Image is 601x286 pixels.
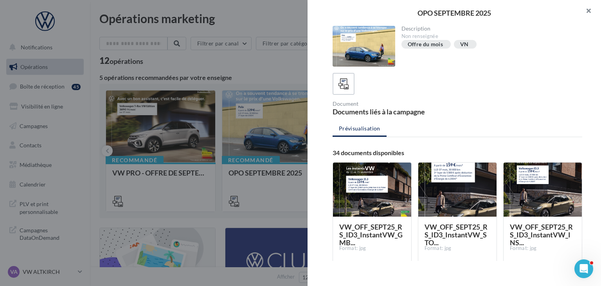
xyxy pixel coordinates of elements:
[333,108,454,115] div: Documents liés à la campagne
[425,245,490,252] div: Format: jpg
[333,101,454,107] div: Document
[425,223,488,247] span: VW_OFF_SEPT25_RS_ID3_InstantVW_STO...
[339,245,405,252] div: Format: jpg
[408,42,443,47] div: Offre du mois
[574,259,593,278] iframe: Intercom live chat
[510,223,573,247] span: VW_OFF_SEPT25_RS_ID3_InstantVW_INS...
[333,150,582,156] div: 34 documents disponibles
[510,245,576,252] div: Format: jpg
[460,42,469,47] div: VN
[401,33,576,40] div: Non renseignée
[401,26,576,31] div: Description
[339,223,403,247] span: VW_OFF_SEPT25_RS_ID3_InstantVW_GMB...
[320,9,588,16] div: OPO SEPTEMBRE 2025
